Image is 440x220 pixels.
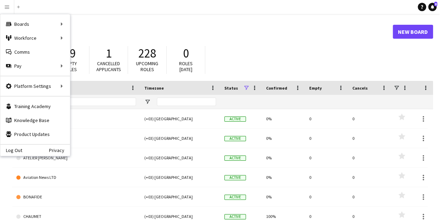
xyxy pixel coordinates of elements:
a: 8 [428,3,437,11]
span: 228 [138,46,156,61]
a: BONAFIDE [16,187,136,207]
a: Product Updates [0,127,70,141]
span: Confirmed [266,85,287,91]
a: New Board [393,25,433,39]
div: 0 [305,148,348,167]
span: Status [224,85,238,91]
div: 0 [348,148,391,167]
span: Empty [309,85,322,91]
span: Upcoming roles [136,60,158,73]
div: 0 [305,187,348,206]
div: Pay [0,59,70,73]
div: Platform Settings [0,79,70,93]
span: Active [224,136,246,141]
input: Timezone Filter Input [157,98,216,106]
div: 0% [262,129,305,148]
span: 0 [183,46,189,61]
div: 0 [305,168,348,187]
div: 0 [305,109,348,128]
div: 0 [348,109,391,128]
span: 8 [434,2,437,6]
div: (+03) [GEOGRAPHIC_DATA] [140,168,220,187]
a: Training Academy [0,99,70,113]
input: Board name Filter Input [29,98,136,106]
a: 2XCEED [16,109,136,129]
div: 0 [348,168,391,187]
div: 0% [262,148,305,167]
div: 0 [348,187,391,206]
a: Comms [0,45,70,59]
div: (+03) [GEOGRAPHIC_DATA] [140,148,220,167]
span: Roles [DATE] [179,60,193,73]
div: (+03) [GEOGRAPHIC_DATA] [140,109,220,128]
h1: Boards [12,26,393,37]
span: Cancelled applicants [96,60,121,73]
div: 0% [262,168,305,187]
button: Open Filter Menu [144,99,151,105]
div: Workforce [0,31,70,45]
span: Active [224,195,246,200]
a: Log Out [0,147,22,153]
div: (+03) [GEOGRAPHIC_DATA] [140,129,220,148]
span: Active [224,214,246,219]
div: Boards [0,17,70,31]
span: Timezone [144,85,164,91]
div: 0% [262,109,305,128]
div: 0 [305,129,348,148]
div: 0 [348,129,391,148]
a: ATELIER [PERSON_NAME] [16,148,136,168]
div: (+03) [GEOGRAPHIC_DATA] [140,187,220,206]
a: Privacy [49,147,70,153]
span: 1 [106,46,112,61]
span: Active [224,155,246,161]
span: Active [224,175,246,180]
a: [PERSON_NAME] [16,129,136,148]
div: 0% [262,187,305,206]
span: Active [224,116,246,122]
a: Knowledge Base [0,113,70,127]
a: Aviation News LTD [16,168,136,187]
span: Cancels [352,85,368,91]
